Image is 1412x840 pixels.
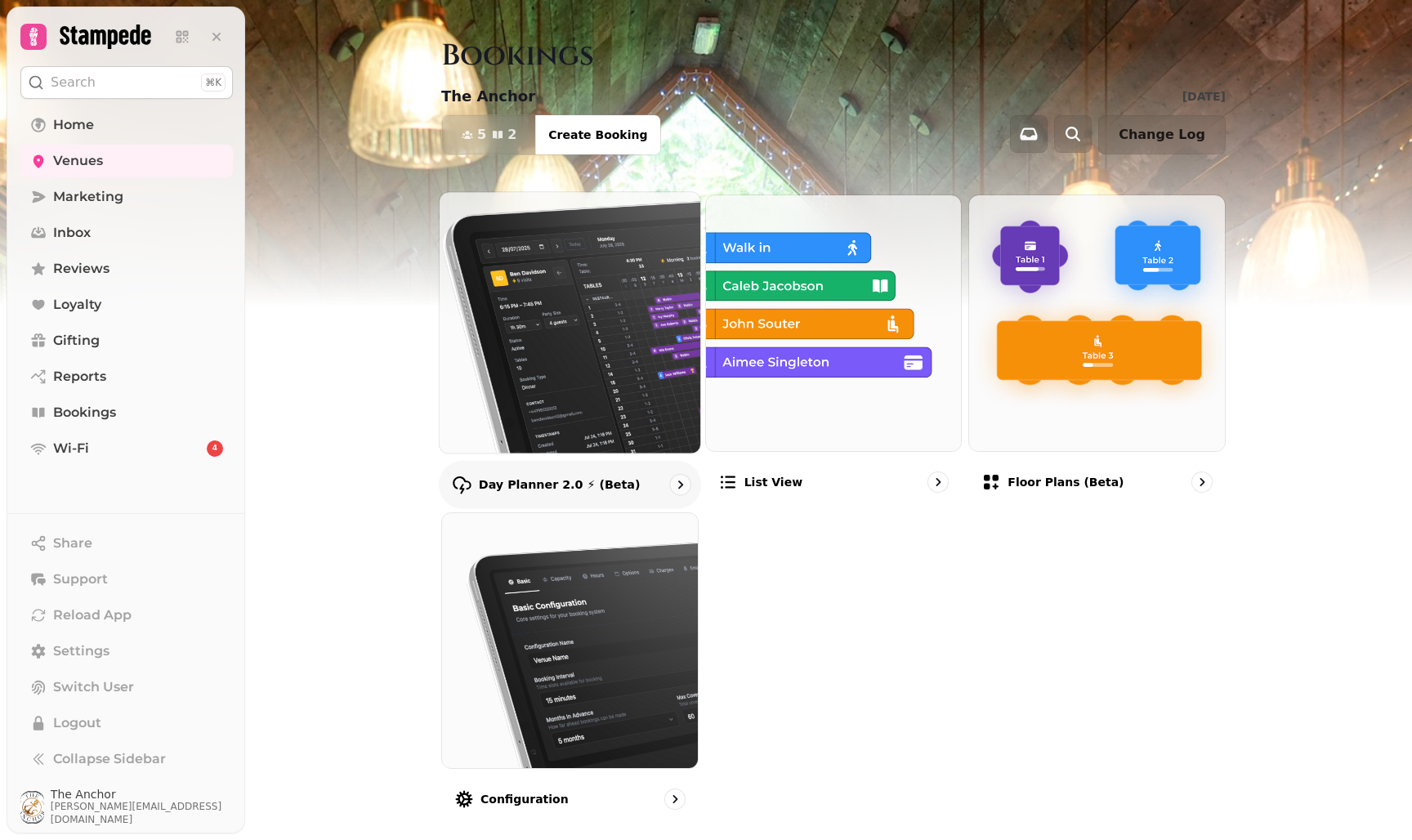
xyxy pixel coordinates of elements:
[1182,88,1226,105] p: [DATE]
[20,432,233,465] a: Wi-Fi4
[20,743,233,775] button: Collapse Sidebar
[212,443,217,454] span: 4
[20,181,233,213] a: Marketing
[20,252,233,285] a: Reviews
[20,66,233,99] button: Search⌘K
[20,109,233,141] a: Home
[744,474,802,490] p: List view
[53,677,134,697] span: Switch User
[53,570,108,589] span: Support
[20,217,233,249] a: Inbox
[53,331,100,351] span: Gifting
[53,713,101,733] span: Logout
[53,439,89,458] span: Wi-Fi
[53,115,94,135] span: Home
[53,403,116,422] span: Bookings
[53,367,106,386] span: Reports
[20,527,233,560] button: Share
[1098,115,1226,154] button: Change Log
[201,74,226,92] div: ⌘K
[548,129,647,141] span: Create Booking
[53,534,92,553] span: Share
[705,194,963,506] a: List viewList view
[20,360,233,393] a: Reports
[1194,474,1210,490] svg: go to
[53,295,101,315] span: Loyalty
[1119,128,1205,141] span: Change Log
[507,128,516,141] span: 2
[968,194,1226,506] a: Floor Plans (beta)Floor Plans (beta)
[20,396,233,429] a: Bookings
[672,476,688,493] svg: go to
[441,85,535,108] p: The Anchor
[969,195,1225,451] img: Floor Plans (beta)
[20,707,233,739] button: Logout
[20,563,233,596] button: Support
[439,191,701,508] a: Day Planner 2.0 ⚡ (Beta)Day Planner 2.0 ⚡ (Beta)
[20,635,233,668] a: Settings
[51,789,233,800] span: The Anchor
[53,187,123,207] span: Marketing
[477,128,486,141] span: 5
[20,145,233,177] a: Venues
[51,800,233,826] span: [PERSON_NAME][EMAIL_ADDRESS][DOMAIN_NAME]
[51,73,96,92] p: Search
[20,599,233,632] button: Reload App
[53,259,109,279] span: Reviews
[441,512,699,824] a: ConfigurationConfiguration
[20,789,233,826] button: User avatarThe Anchor[PERSON_NAME][EMAIL_ADDRESS][DOMAIN_NAME]
[427,179,713,466] img: Day Planner 2.0 ⚡ (Beta)
[53,605,132,625] span: Reload App
[20,324,233,357] a: Gifting
[930,474,946,490] svg: go to
[20,288,233,321] a: Loyalty
[667,791,683,807] svg: go to
[53,641,109,661] span: Settings
[535,115,660,154] button: Create Booking
[53,151,103,171] span: Venues
[20,791,44,824] img: User avatar
[53,749,166,769] span: Collapse Sidebar
[442,513,698,769] img: Configuration
[53,223,91,243] span: Inbox
[479,476,641,493] p: Day Planner 2.0 ⚡ (Beta)
[480,791,569,807] p: Configuration
[706,195,962,451] img: List view
[20,671,233,704] button: Switch User
[442,115,536,154] button: 52
[1008,474,1124,490] p: Floor Plans (beta)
